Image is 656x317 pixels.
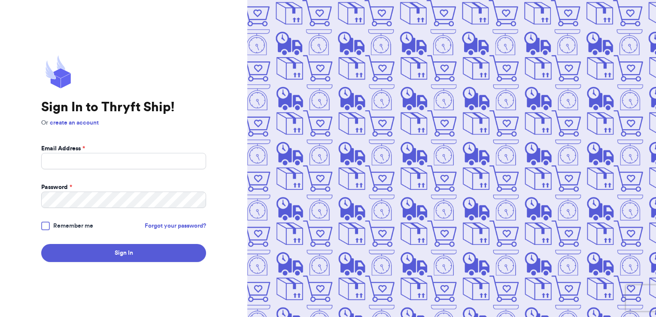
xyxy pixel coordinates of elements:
[41,119,206,127] p: Or
[41,100,206,115] h1: Sign In to Thryft Ship!
[41,144,85,153] label: Email Address
[50,120,99,126] a: create an account
[41,183,72,192] label: Password
[41,244,206,262] button: Sign In
[53,222,93,230] span: Remember me
[145,222,206,230] a: Forgot your password?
